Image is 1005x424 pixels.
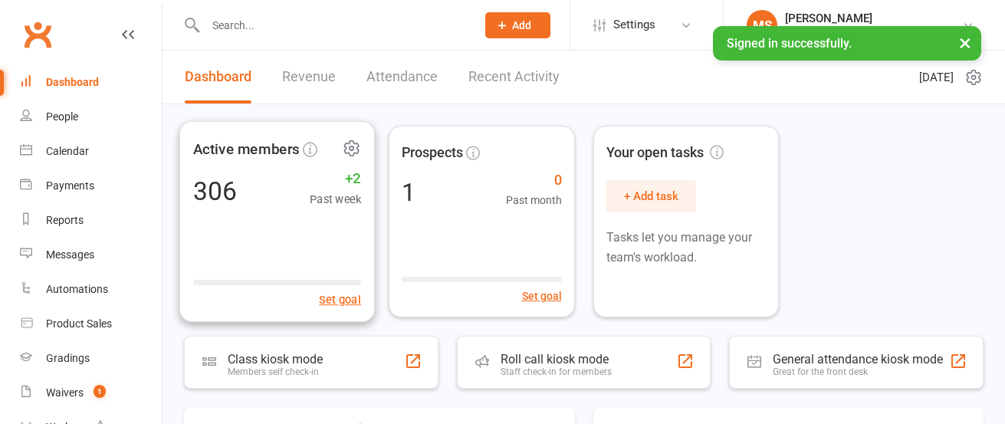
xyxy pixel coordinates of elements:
div: Calendar [46,145,89,157]
a: Clubworx [18,15,57,54]
a: Waivers 1 [20,376,162,410]
div: Dashboard [46,76,99,88]
span: 1 [94,385,106,398]
button: × [951,26,979,59]
span: Add [512,19,531,31]
a: Calendar [20,134,162,169]
div: People [46,110,78,123]
a: Recent Activity [468,51,560,104]
div: General attendance kiosk mode [773,352,943,366]
a: Attendance [366,51,438,104]
a: Messages [20,238,162,272]
span: 0 [506,169,562,192]
div: Great for the front desk [773,366,943,377]
input: Search... [201,15,465,36]
a: Gradings [20,341,162,376]
div: Payments [46,179,94,192]
div: MS [747,10,777,41]
div: Limitless Mixed Martial Arts & Fitness [785,25,962,39]
div: Product Sales [46,317,112,330]
a: Product Sales [20,307,162,341]
a: People [20,100,162,134]
button: + Add task [606,180,696,212]
div: 1 [402,180,415,205]
a: Payments [20,169,162,203]
a: Automations [20,272,162,307]
div: Class kiosk mode [228,352,323,366]
div: Automations [46,283,108,295]
a: Reports [20,203,162,238]
div: Waivers [46,386,84,399]
div: Messages [46,248,94,261]
span: Past week [310,190,361,209]
div: Staff check-in for members [501,366,612,377]
span: Signed in successfully. [727,36,852,51]
button: Set goal [522,288,562,304]
span: +2 [310,167,361,190]
span: Your open tasks [606,142,724,164]
div: Reports [46,214,84,226]
button: Set goal [319,291,361,309]
a: Dashboard [20,65,162,100]
a: Revenue [282,51,336,104]
span: [DATE] [919,68,954,87]
span: Prospects [402,142,463,164]
div: Roll call kiosk mode [501,352,612,366]
div: Members self check-in [228,366,323,377]
div: [PERSON_NAME] [785,12,962,25]
p: Tasks let you manage your team's workload. [606,228,767,267]
a: Dashboard [185,51,251,104]
div: Gradings [46,352,90,364]
span: Past month [506,192,562,209]
span: Settings [613,8,655,42]
span: Active members [193,137,300,160]
button: Add [485,12,550,38]
div: 306 [193,178,237,204]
